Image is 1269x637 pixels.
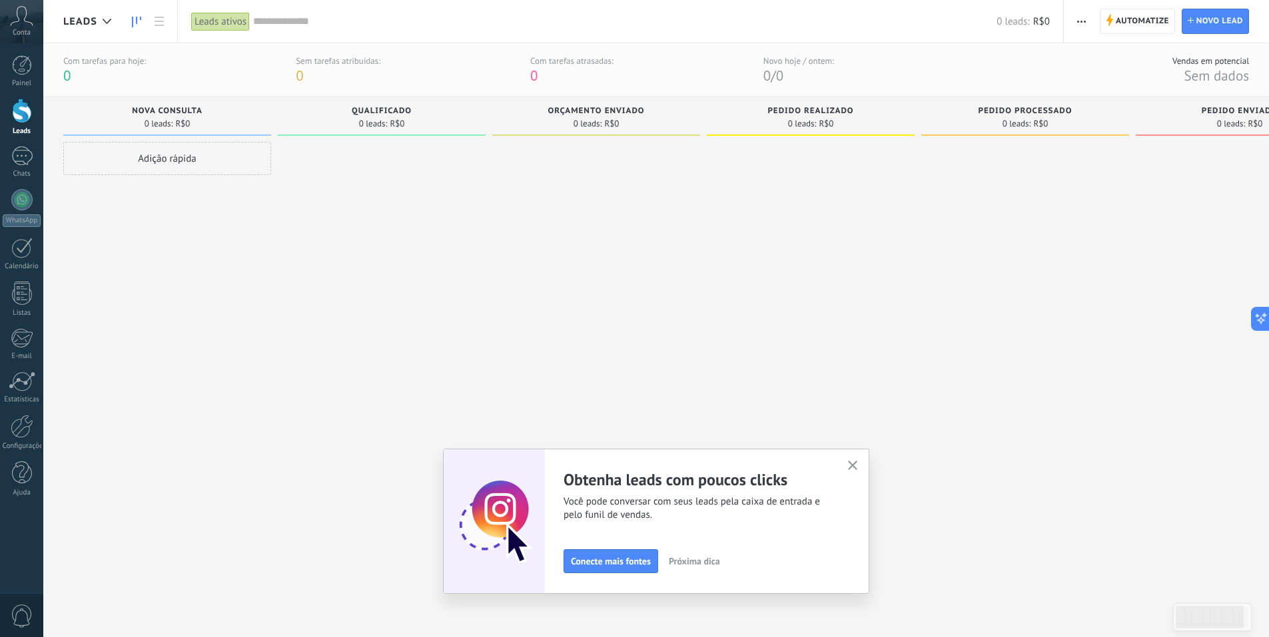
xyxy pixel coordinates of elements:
[191,12,250,31] div: Leads ativos
[296,55,380,67] div: Sem tarefas atribuídas:
[359,120,388,128] span: 0 leads:
[1033,120,1048,128] span: R$0
[669,556,720,566] span: Próxima dica
[145,120,173,128] span: 0 leads:
[3,170,41,178] div: Chats
[3,489,41,497] div: Ajuda
[530,55,614,67] div: Com tarefas atrasadas:
[390,120,404,128] span: R$0
[767,106,853,116] span: Pedido realizado
[125,9,148,35] a: Leads
[776,67,783,85] span: 0
[763,55,834,67] div: Novo hoje / ontem:
[3,442,41,451] div: Configurações
[3,352,41,361] div: E-mail
[1196,9,1243,33] span: Novo lead
[1182,9,1249,34] a: Novo lead
[548,106,644,116] span: Orçamento enviado
[175,120,190,128] span: R$0
[3,309,41,318] div: Listas
[564,549,658,573] button: Conecte mais fontes
[571,556,651,566] span: Conecte mais fontes
[1172,55,1249,67] div: Vendas em potencial
[530,67,538,85] span: 0
[132,106,203,116] span: Nova consulta
[788,120,817,128] span: 0 leads:
[3,127,41,136] div: Leads
[63,67,71,85] span: 0
[1003,120,1031,128] span: 0 leads:
[819,120,833,128] span: R$0
[1217,120,1246,128] span: 0 leads:
[604,120,619,128] span: R$0
[564,469,831,490] h2: Obtenha leads com poucos clicks
[997,15,1029,28] span: 0 leads:
[564,495,831,522] span: Você pode conversar com seus leads pela caixa de entrada e pelo funil de vendas.
[63,142,271,175] div: Adição rápida
[296,67,303,85] span: 0
[3,79,41,88] div: Painel
[928,106,1122,118] div: Pedido processado
[148,9,171,35] a: Lista
[63,55,146,67] div: Com tarefas para hoje:
[713,106,908,118] div: Pedido realizado
[978,106,1072,116] span: Pedido processado
[1248,120,1262,128] span: R$0
[3,214,41,227] div: WhatsApp
[1100,9,1175,34] a: Automatize
[663,551,726,571] button: Próxima dica
[1116,9,1169,33] span: Automatize
[352,106,412,116] span: Qualificado
[763,67,771,85] span: 0
[574,120,602,128] span: 0 leads:
[70,106,264,118] div: Nova consulta
[13,29,31,37] span: Conta
[1072,9,1091,34] button: Mais
[284,106,479,118] div: Qualificado
[3,395,41,404] div: Estatísticas
[63,15,97,28] span: Leads
[499,106,693,118] div: Orçamento enviado
[3,262,41,271] div: Calendário
[1033,15,1050,28] span: R$0
[771,67,775,85] span: /
[1184,67,1249,85] span: Sem dados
